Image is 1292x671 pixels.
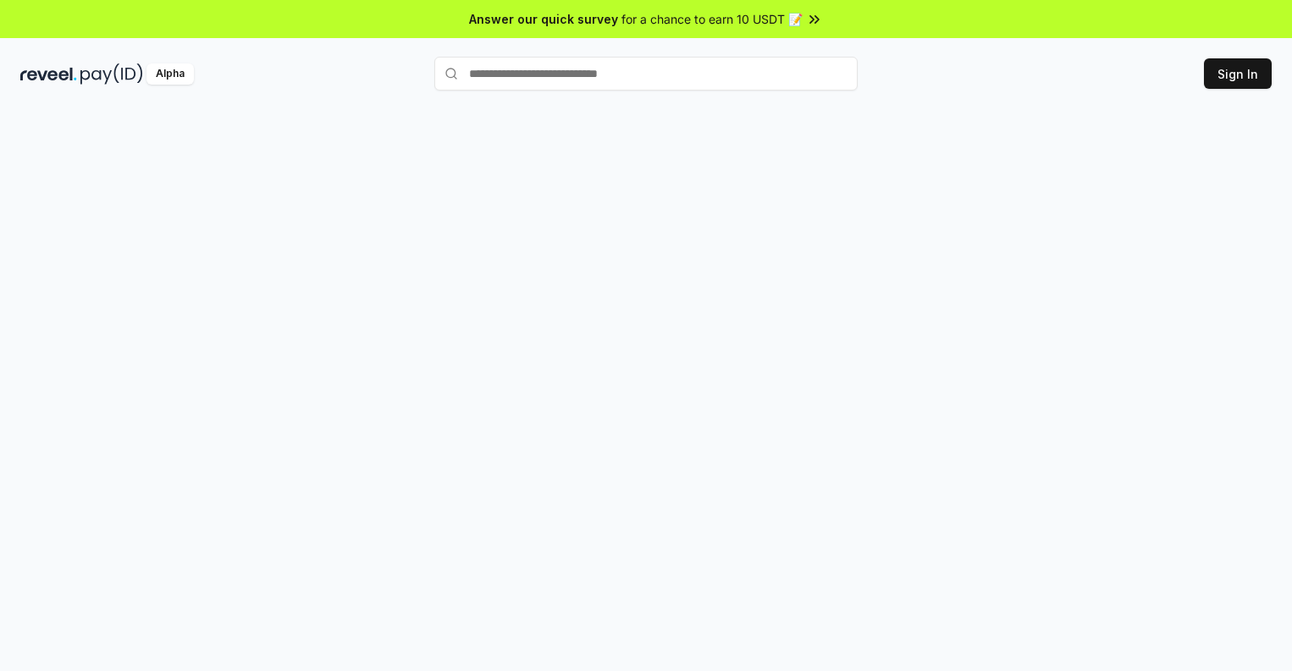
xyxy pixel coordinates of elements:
[1204,58,1272,89] button: Sign In
[469,10,618,28] span: Answer our quick survey
[80,63,143,85] img: pay_id
[146,63,194,85] div: Alpha
[20,63,77,85] img: reveel_dark
[621,10,803,28] span: for a chance to earn 10 USDT 📝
